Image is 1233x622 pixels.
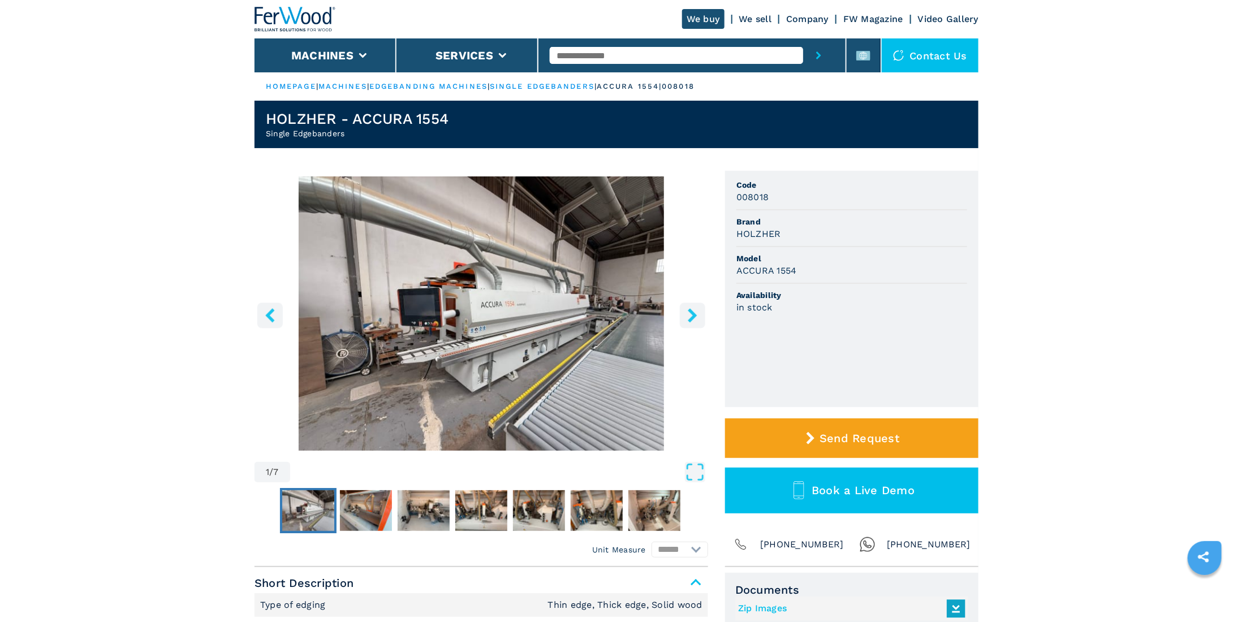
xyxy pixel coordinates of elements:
button: Machines [291,49,353,62]
span: Code [736,179,967,191]
img: Ferwood [255,7,336,32]
button: Book a Live Demo [725,468,978,513]
span: 7 [274,468,279,477]
div: Go to Slide 1 [255,176,708,451]
img: 1d8d536036f3fa974c1e8cd164782c29 [513,490,565,531]
span: Model [736,253,967,264]
span: | [316,82,318,90]
a: single edgebanders [490,82,594,90]
h3: in stock [736,301,773,314]
img: Contact us [893,50,904,61]
span: Short Description [255,573,708,593]
a: We sell [739,14,772,24]
button: Go to Slide 3 [395,488,452,533]
button: Open Fullscreen [293,462,705,482]
button: left-button [257,303,283,328]
h1: HOLZHER - ACCURA 1554 [266,110,449,128]
img: Single Edgebanders HOLZHER ACCURA 1554 [255,176,708,451]
p: accura 1554 | [597,81,662,92]
img: 01fccd6a08417066f9032f3c4e40c587 [455,490,507,531]
button: Go to Slide 1 [280,488,337,533]
h3: ACCURA 1554 [736,264,797,277]
button: Go to Slide 5 [511,488,567,533]
span: [PHONE_NUMBER] [760,537,844,552]
button: right-button [680,303,705,328]
span: / [269,468,273,477]
span: Send Request [820,431,899,445]
a: Company [786,14,829,24]
a: edgebanding machines [369,82,488,90]
img: 24badd0d4f392327ee087006bc25ee2a [571,490,623,531]
a: HOMEPAGE [266,82,316,90]
span: | [367,82,369,90]
a: Video Gallery [918,14,978,24]
button: Go to Slide 6 [568,488,625,533]
span: Availability [736,290,967,301]
img: Phone [733,537,749,552]
span: | [594,82,597,90]
iframe: Chat [986,206,1225,614]
p: Type of edging [260,599,329,611]
span: [PHONE_NUMBER] [887,537,971,552]
button: Go to Slide 4 [453,488,510,533]
img: Whatsapp [860,537,876,552]
div: Contact us [882,38,979,72]
button: Send Request [725,418,978,458]
h2: Single Edgebanders [266,128,449,139]
button: Services [436,49,493,62]
img: dd96e608b705ee075c0ddff63cca0931 [628,490,680,531]
img: 61589fa47bb496ed0e144bc88b769f62 [282,490,334,531]
button: submit-button [803,38,834,72]
em: Thin edge, Thick edge, Solid wood [548,601,702,610]
img: 373c968f7e43771d052f0db25ba33c0d [398,490,450,531]
nav: Thumbnail Navigation [255,488,708,533]
span: 1 [266,468,269,477]
span: Brand [736,216,967,227]
span: Book a Live Demo [812,483,915,497]
p: 008018 [662,81,695,92]
a: machines [318,82,367,90]
a: Zip Images [738,599,960,618]
button: Go to Slide 2 [338,488,394,533]
button: Go to Slide 7 [626,488,683,533]
h3: 008018 [736,191,769,204]
span: Documents [735,583,968,597]
img: d866177e16d187568bd68346f3b8a29d [340,490,392,531]
span: | [488,82,490,90]
a: We buy [682,9,725,29]
h3: HOLZHER [736,227,781,240]
a: sharethis [1189,543,1218,571]
a: FW Magazine [843,14,903,24]
em: Unit Measure [592,544,646,555]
